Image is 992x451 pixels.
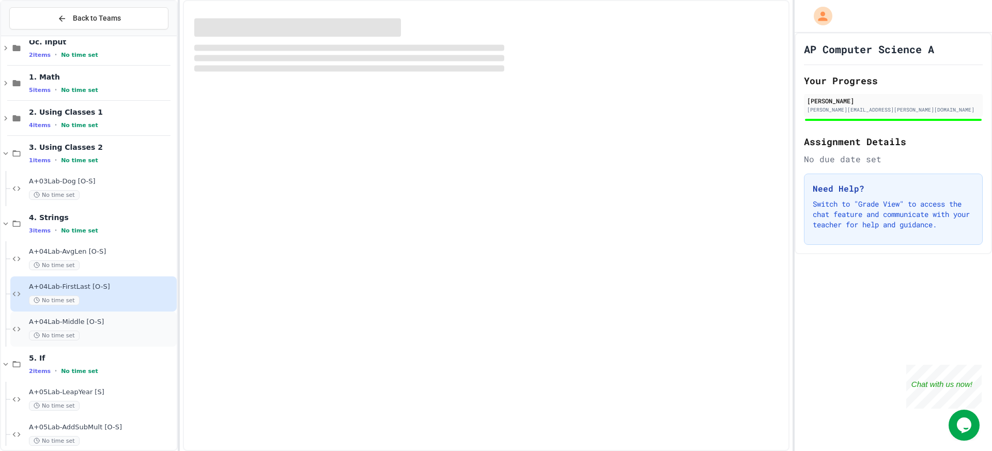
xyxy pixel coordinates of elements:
[813,182,974,195] h3: Need Help?
[813,199,974,230] p: Switch to "Grade View" to access the chat feature and communicate with your teacher for help and ...
[29,52,51,58] span: 2 items
[29,368,51,375] span: 2 items
[29,353,175,363] span: 5. If
[29,157,51,164] span: 1 items
[804,153,983,165] div: No due date set
[55,226,57,235] span: •
[29,72,175,82] span: 1. Math
[29,401,80,411] span: No time set
[29,190,80,200] span: No time set
[29,87,51,94] span: 5 items
[55,367,57,375] span: •
[55,156,57,164] span: •
[803,4,835,28] div: My Account
[61,52,98,58] span: No time set
[61,157,98,164] span: No time set
[906,365,982,409] iframe: chat widget
[29,283,175,291] span: A+04Lab-FirstLast [O-S]
[29,37,175,46] span: Oc. Input
[807,96,980,105] div: [PERSON_NAME]
[949,410,982,441] iframe: chat widget
[804,42,934,56] h1: AP Computer Science A
[29,423,175,432] span: A+05Lab-AddSubMult [O-S]
[55,121,57,129] span: •
[29,213,175,222] span: 4. Strings
[29,260,80,270] span: No time set
[55,86,57,94] span: •
[61,368,98,375] span: No time set
[73,13,121,24] span: Back to Teams
[29,107,175,117] span: 2. Using Classes 1
[807,106,980,114] div: [PERSON_NAME][EMAIL_ADDRESS][PERSON_NAME][DOMAIN_NAME]
[29,318,175,326] span: A+04Lab-Middle [O-S]
[61,87,98,94] span: No time set
[29,143,175,152] span: 3. Using Classes 2
[804,134,983,149] h2: Assignment Details
[9,7,168,29] button: Back to Teams
[29,388,175,397] span: A+05Lab-LeapYear [S]
[29,331,80,340] span: No time set
[29,122,51,129] span: 4 items
[29,247,175,256] span: A+04Lab-AvgLen [O-S]
[804,73,983,88] h2: Your Progress
[55,51,57,59] span: •
[29,296,80,305] span: No time set
[29,177,175,186] span: A+03Lab-Dog [O-S]
[61,227,98,234] span: No time set
[29,227,51,234] span: 3 items
[29,436,80,446] span: No time set
[61,122,98,129] span: No time set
